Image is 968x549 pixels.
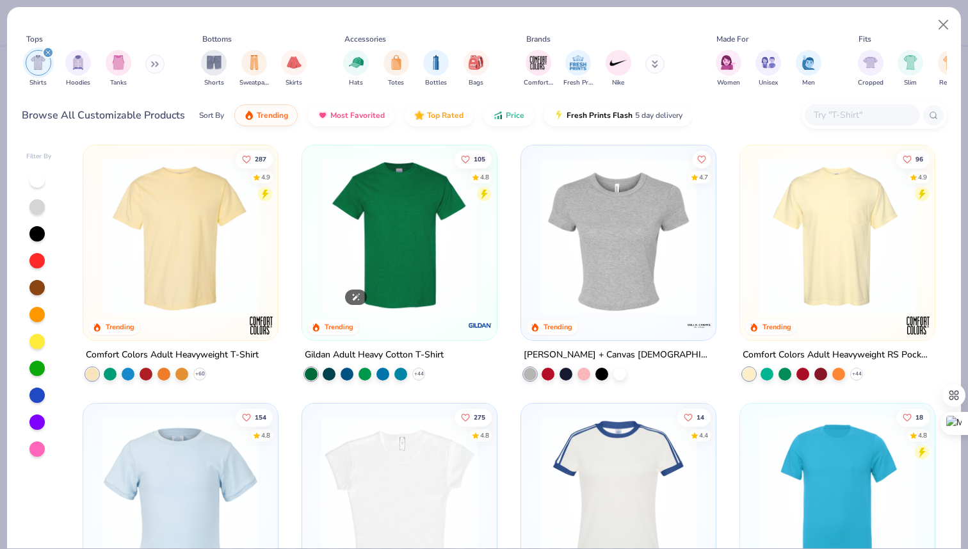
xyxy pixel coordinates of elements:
[563,50,593,88] div: filter for Fresh Prints
[896,408,930,426] button: Like
[939,78,962,88] span: Regular
[896,150,930,168] button: Like
[255,156,267,162] span: 287
[111,55,125,70] img: Tanks Image
[343,50,369,88] button: filter button
[195,370,205,378] span: + 60
[349,55,364,70] img: Hats Image
[938,50,964,88] div: filter for Regular
[383,50,409,88] button: filter button
[526,33,551,45] div: Brands
[480,172,489,182] div: 4.8
[686,313,712,338] img: Bella + Canvas logo
[286,78,302,88] span: Skirts
[248,313,274,338] img: Comfort Colors logo
[699,430,708,440] div: 4.4
[812,108,911,122] input: Try "T-Shirt"
[201,50,227,88] div: filter for Shorts
[943,55,958,70] img: Regular Image
[474,156,485,162] span: 105
[606,50,631,88] div: filter for Nike
[423,50,449,88] div: filter for Bottles
[635,108,682,123] span: 5 day delivery
[697,414,704,420] span: 14
[281,50,307,88] div: filter for Skirts
[802,78,815,88] span: Men
[255,414,267,420] span: 154
[898,50,923,88] button: filter button
[918,430,927,440] div: 4.8
[863,55,878,70] img: Cropped Image
[26,33,43,45] div: Tops
[464,50,489,88] button: filter button
[429,55,443,70] img: Bottles Image
[330,110,385,120] span: Most Favorited
[201,50,227,88] button: filter button
[755,50,781,88] button: filter button
[202,33,232,45] div: Bottoms
[427,110,464,120] span: Top Rated
[761,55,776,70] img: Unisex Image
[717,78,740,88] span: Women
[31,55,45,70] img: Shirts Image
[716,50,741,88] div: filter for Women
[414,110,424,120] img: TopRated.gif
[96,158,265,315] img: 029b8af0-80e6-406f-9fdc-fdf898547912
[918,172,927,182] div: 4.9
[938,50,964,88] button: filter button
[569,53,588,72] img: Fresh Prints Image
[524,50,553,88] div: filter for Comfort Colors
[423,50,449,88] button: filter button
[236,150,273,168] button: Like
[916,156,923,162] span: 96
[455,408,492,426] button: Like
[110,78,127,88] span: Tanks
[693,150,711,168] button: Like
[71,55,85,70] img: Hoodies Image
[257,110,288,120] span: Trending
[506,110,524,120] span: Price
[554,110,564,120] img: flash.gif
[916,414,923,420] span: 18
[699,172,708,182] div: 4.7
[563,50,593,88] button: filter button
[467,313,493,338] img: Gildan logo
[26,152,52,161] div: Filter By
[414,370,424,378] span: + 44
[464,50,489,88] div: filter for Bags
[106,50,131,88] div: filter for Tanks
[239,78,269,88] span: Sweatpants
[383,50,409,88] div: filter for Totes
[234,104,298,126] button: Trending
[262,172,271,182] div: 4.9
[344,33,386,45] div: Accessories
[609,53,628,72] img: Nike Image
[469,55,483,70] img: Bags Image
[898,50,923,88] div: filter for Slim
[106,50,131,88] button: filter button
[796,50,821,88] div: filter for Men
[388,78,404,88] span: Totes
[308,104,394,126] button: Most Favorited
[755,50,781,88] div: filter for Unisex
[315,158,484,315] img: db319196-8705-402d-8b46-62aaa07ed94f
[759,78,778,88] span: Unisex
[86,347,259,363] div: Comfort Colors Adult Heavyweight T-Shirt
[753,158,922,315] img: 284e3bdb-833f-4f21-a3b0-720291adcbd9
[743,347,932,363] div: Comfort Colors Adult Heavyweight RS Pocket T-Shirt
[716,33,748,45] div: Made For
[239,50,269,88] button: filter button
[721,55,736,70] img: Women Image
[904,78,917,88] span: Slim
[29,78,47,88] span: Shirts
[858,50,883,88] div: filter for Cropped
[702,158,871,315] img: 28425ec1-0436-412d-a053-7d6557a5cd09
[389,55,403,70] img: Totes Image
[425,78,447,88] span: Bottles
[281,50,307,88] button: filter button
[524,78,553,88] span: Comfort Colors
[903,55,917,70] img: Slim Image
[851,370,861,378] span: + 44
[474,414,485,420] span: 275
[207,55,222,70] img: Shorts Image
